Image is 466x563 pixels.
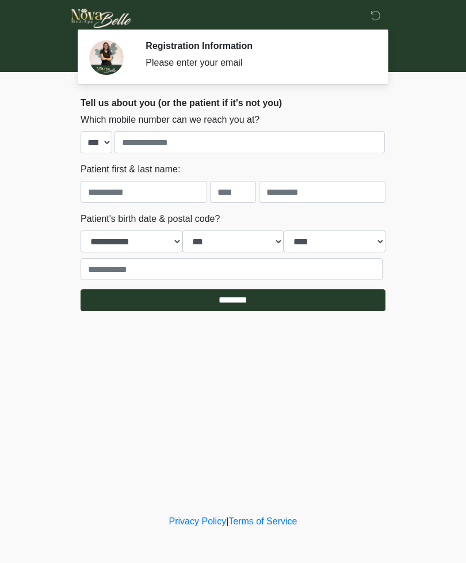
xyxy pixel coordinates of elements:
[146,56,368,70] div: Please enter your email
[69,9,134,28] img: Novabelle medspa Logo
[146,40,368,51] h2: Registration Information
[81,97,385,108] h2: Tell us about you (or the patient if it's not you)
[169,516,227,526] a: Privacy Policy
[81,113,259,127] label: Which mobile number can we reach you at?
[81,163,180,176] label: Patient first & last name:
[228,516,297,526] a: Terms of Service
[81,212,220,226] label: Patient's birth date & postal code?
[89,40,124,75] img: Agent Avatar
[226,516,228,526] a: |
